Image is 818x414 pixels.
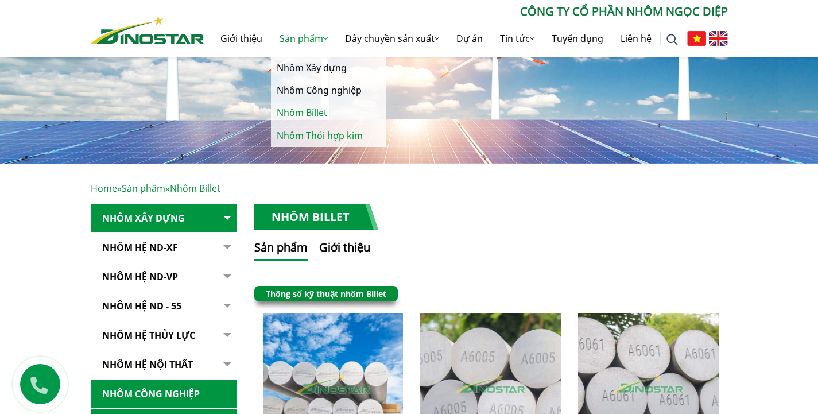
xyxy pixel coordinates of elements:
a: Nhôm Xây dựng [271,57,386,79]
a: Nhôm Xây dựng [91,204,237,233]
a: Nhôm Hệ ND-VP [91,263,237,291]
img: Tiếng Việt [687,31,706,46]
a: Tuyển dụng [543,20,612,57]
a: Nhôm Công nghiệp [271,79,386,102]
button: Giới thiệu [319,239,370,261]
a: Thông số kỹ thuật nhôm Billet [266,288,386,299]
span: Nhôm Billet [170,182,220,195]
h1: Nhôm Billet [254,204,378,230]
a: Sản phẩm [122,182,165,195]
a: Giới thiệu [212,20,271,57]
a: Nhôm Hệ ND-XF [91,234,237,262]
a: Nhôm Thỏi hợp kim [271,125,386,147]
a: Nhôm Billet [271,102,386,124]
a: Sản phẩm [271,20,336,57]
a: Tin tức [491,20,543,57]
a: Nhôm hệ thủy lực [91,322,237,350]
a: Dây chuyền sản xuất [336,20,448,57]
img: Nhôm Dinostar [91,16,204,44]
p: CÔNG TY CỔ PHẦN NHÔM NGỌC DIỆP [204,3,728,20]
span: » » [91,182,220,195]
button: Sản phẩm [254,239,308,261]
a: NHÔM HỆ ND - 55 [91,292,237,320]
img: search [666,34,678,45]
a: Home [91,182,117,195]
a: Liên hệ [612,20,660,57]
a: Dự án [448,20,491,57]
a: Nhôm Công nghiệp [91,380,237,408]
a: Nhôm hệ nội thất [91,351,237,379]
img: English [709,31,728,46]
